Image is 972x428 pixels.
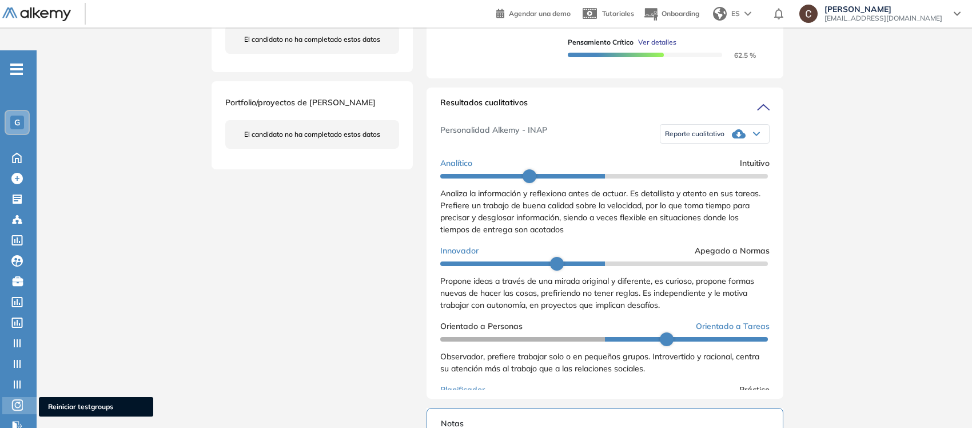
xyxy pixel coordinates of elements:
[509,9,571,18] span: Agendar una demo
[720,51,756,60] span: 62.5 %
[440,245,479,257] span: Innovador
[568,37,634,47] span: Pensamiento Crítico
[739,384,770,396] span: Práctico
[643,2,699,26] button: Onboarding
[10,68,23,70] i: -
[496,6,571,19] a: Agendar una demo
[14,118,20,127] span: G
[602,9,634,18] span: Tutoriales
[740,157,770,169] span: Intuitivo
[244,129,380,140] span: El candidato no ha completado estos datos
[440,188,760,235] span: Analiza la información y reflexiona antes de actuar. Es detallista y atento en sus tareas. Prefie...
[824,5,942,14] span: [PERSON_NAME]
[824,14,942,23] span: [EMAIL_ADDRESS][DOMAIN_NAME]
[48,402,144,412] span: Reiniciar testgroups
[440,351,759,374] span: Observador, prefiere trabajar solo o en pequeños grupos. Introvertido y racional, centra su atenc...
[744,11,751,16] img: arrow
[713,7,727,21] img: world
[225,97,376,108] span: Portfolio/proyectos de [PERSON_NAME]
[634,37,676,47] button: Ver detalles
[440,124,547,144] span: Personalidad Alkemy - INAP
[638,37,676,47] span: Ver detalles
[440,276,754,310] span: Propone ideas a través de una mirada original y diferente, es curioso, propone formas nuevas de h...
[244,34,380,45] span: El candidato no ha completado estos datos
[440,320,523,332] span: Orientado a Personas
[695,245,770,257] span: Apegado a Normas
[731,9,740,19] span: ES
[665,129,724,138] span: Reporte cualitativo
[662,9,699,18] span: Onboarding
[440,384,485,396] span: Planificador
[2,7,71,22] img: Logo
[696,320,770,332] span: Orientado a Tareas
[440,97,528,115] span: Resultados cualitativos
[440,157,472,169] span: Analítico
